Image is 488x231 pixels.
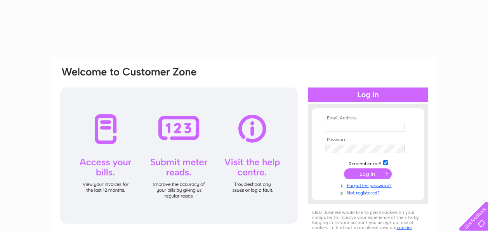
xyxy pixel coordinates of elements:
[323,159,413,167] td: Remember me?
[323,137,413,143] th: Password:
[325,181,413,189] a: Forgotten password?
[344,168,392,179] input: Submit
[325,189,413,196] a: Not registered?
[323,115,413,121] th: Email Address:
